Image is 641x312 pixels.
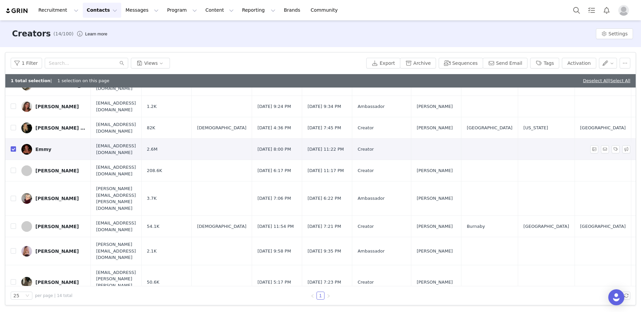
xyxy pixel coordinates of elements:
[358,195,385,202] span: Ambassador
[609,78,630,83] span: |
[358,248,385,255] span: Ambassador
[35,224,79,229] div: [PERSON_NAME]
[358,146,374,153] span: Creator
[358,223,374,230] span: Creator
[307,125,341,131] span: [DATE] 7:45 PM
[307,248,341,255] span: [DATE] 9:35 PM
[21,165,85,176] a: [PERSON_NAME]
[417,223,453,230] span: [PERSON_NAME]
[120,61,124,65] i: icon: search
[21,101,32,112] img: f84cf9a9-3ea3-4f3f-9175-8b315fe031dd.jpg
[483,58,528,68] button: Send Email
[147,279,159,286] span: 50.6K
[358,279,374,286] span: Creator
[467,223,485,230] span: Burnaby
[35,280,79,285] div: [PERSON_NAME]
[439,58,483,68] button: Sequences
[21,277,32,288] img: 08a4cb40-356c-47b0-afaa-0bf1ad6d5459.jpg
[21,144,32,155] img: a991dd08-e747-4121-a8b3-2f947c4e1103.jpg
[35,249,79,254] div: [PERSON_NAME]
[21,246,32,257] img: 5e24488e-17d3-4a91-9a12-c0071bebe75a.jpg
[96,220,136,233] span: [EMAIL_ADDRESS][DOMAIN_NAME]
[307,103,341,110] span: [DATE] 9:34 PM
[147,195,157,202] span: 3.7K
[366,58,400,68] button: Export
[599,3,614,18] button: Notifications
[523,223,569,230] span: [GEOGRAPHIC_DATA]
[21,246,85,257] a: [PERSON_NAME]
[96,241,136,261] span: [PERSON_NAME][EMAIL_ADDRESS][DOMAIN_NAME]
[147,125,155,131] span: 82K
[21,144,85,155] a: Emmy
[523,125,548,131] span: [US_STATE]
[11,77,110,84] div: | 1 selection on this page
[584,3,599,18] a: Tasks
[35,293,72,299] span: per page | 14 total
[147,146,158,153] span: 2.6M
[96,164,136,177] span: [EMAIL_ADDRESS][DOMAIN_NAME]
[562,58,596,68] button: Activation
[21,123,32,133] img: f6cc06c0-859c-4b75-a15e-91b2b936bf60--s.jpg
[257,103,291,110] span: [DATE] 9:24 PM
[280,3,306,18] a: Brands
[358,125,374,131] span: Creator
[147,167,162,174] span: 208.6K
[257,167,291,174] span: [DATE] 6:17 PM
[96,121,136,134] span: [EMAIL_ADDRESS][DOMAIN_NAME]
[21,193,85,204] a: [PERSON_NAME]
[5,8,29,14] img: grin logo
[12,28,51,40] h3: Creators
[307,146,344,153] span: [DATE] 11:22 PM
[310,294,314,298] i: icon: left
[569,3,584,18] button: Search
[84,31,109,37] div: Tooltip anchor
[417,279,453,286] span: [PERSON_NAME]
[83,3,121,18] button: Contacts
[21,221,85,232] a: [PERSON_NAME]
[307,195,341,202] span: [DATE] 6:22 PM
[580,223,626,230] span: [GEOGRAPHIC_DATA]
[417,103,453,110] span: [PERSON_NAME]
[201,3,238,18] button: Content
[163,3,201,18] button: Program
[35,196,79,201] div: [PERSON_NAME]
[358,103,385,110] span: Ambassador
[45,58,128,68] input: Search...
[147,248,157,255] span: 2.1K
[35,147,51,152] div: Emmy
[580,125,626,131] span: [GEOGRAPHIC_DATA]
[327,294,331,298] i: icon: right
[307,167,344,174] span: [DATE] 11:17 PM
[257,146,291,153] span: [DATE] 8:00 PM
[96,185,136,211] span: [PERSON_NAME][EMAIL_ADDRESS][PERSON_NAME][DOMAIN_NAME]
[610,78,630,83] a: Select All
[122,3,163,18] button: Messages
[308,292,316,300] li: Previous Page
[25,294,29,298] i: icon: down
[35,125,85,131] div: [PERSON_NAME] Fish
[13,292,19,299] div: 25
[417,195,453,202] span: [PERSON_NAME]
[257,279,291,286] span: [DATE] 5:17 PM
[307,223,341,230] span: [DATE] 7:21 PM
[147,223,159,230] span: 54.1K
[614,5,636,16] button: Profile
[316,292,325,300] li: 1
[21,123,85,133] a: [PERSON_NAME] Fish
[53,30,73,37] span: (14/100)
[608,289,624,305] div: Open Intercom Messenger
[197,125,246,131] span: [DEMOGRAPHIC_DATA]
[257,125,291,131] span: [DATE] 4:36 PM
[11,58,42,68] button: 1 Filter
[147,103,157,110] span: 1.2K
[257,223,294,230] span: [DATE] 11:54 PM
[307,279,341,286] span: [DATE] 7:23 PM
[21,277,85,288] a: [PERSON_NAME]
[417,125,453,131] span: [PERSON_NAME]
[96,269,136,295] span: [EMAIL_ADDRESS][PERSON_NAME][PERSON_NAME][DOMAIN_NAME]
[596,28,633,39] button: Settings
[601,145,612,153] span: Send Email
[358,167,374,174] span: Creator
[257,248,291,255] span: [DATE] 9:58 PM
